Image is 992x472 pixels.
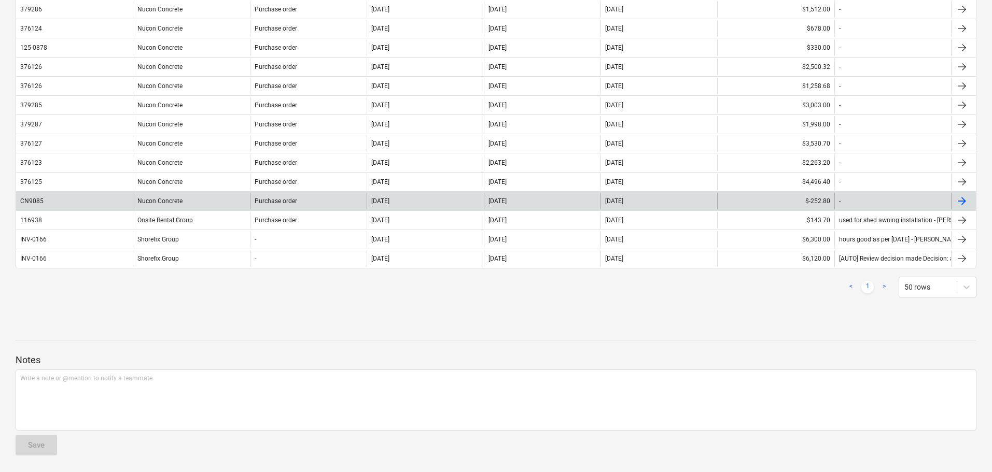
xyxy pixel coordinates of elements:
[878,281,890,293] a: Next page
[488,178,507,185] div: [DATE]
[717,39,834,56] div: $330.00
[255,25,297,32] div: Purchase order
[133,116,249,133] div: Nucon Concrete
[255,44,297,51] div: Purchase order
[133,1,249,18] div: Nucon Concrete
[20,159,42,166] div: 376123
[717,1,834,18] div: $1,512.00
[20,197,44,205] div: CN9085
[717,231,834,248] div: $6,300.00
[133,59,249,75] div: Nucon Concrete
[20,6,42,13] div: 379286
[839,25,841,32] div: -
[839,102,841,109] div: -
[717,135,834,152] div: $3,530.70
[255,236,256,243] div: -
[488,82,507,90] div: [DATE]
[717,59,834,75] div: $2,500.32
[845,281,857,293] a: Previous page
[255,159,297,166] div: Purchase order
[605,159,623,166] div: [DATE]
[20,82,42,90] div: 376126
[133,78,249,94] div: Nucon Concrete
[605,6,623,13] div: [DATE]
[717,116,834,133] div: $1,998.00
[255,121,297,128] div: Purchase order
[717,97,834,113] div: $3,003.00
[20,217,42,224] div: 116938
[371,197,389,205] div: [DATE]
[133,231,249,248] div: Shorefix Group
[605,255,623,262] div: [DATE]
[839,178,841,185] div: -
[133,212,249,228] div: Onsite Rental Group
[839,82,841,90] div: -
[20,140,42,147] div: 376127
[488,63,507,70] div: [DATE]
[839,44,841,51] div: -
[371,121,389,128] div: [DATE]
[133,193,249,209] div: Nucon Concrete
[839,197,841,205] div: -
[255,217,297,224] div: Purchase order
[20,121,42,128] div: 379287
[20,178,42,185] div: 376125
[255,102,297,109] div: Purchase order
[20,102,42,109] div: 379285
[488,44,507,51] div: [DATE]
[605,236,623,243] div: [DATE]
[488,236,507,243] div: [DATE]
[255,6,297,13] div: Purchase order
[717,212,834,228] div: $143.70
[255,82,297,90] div: Purchase order
[255,178,297,185] div: Purchase order
[605,121,623,128] div: [DATE]
[133,250,249,267] div: Shorefix Group
[20,44,47,51] div: 125-0878
[488,197,507,205] div: [DATE]
[255,197,297,205] div: Purchase order
[717,78,834,94] div: $1,258.68
[16,354,976,366] p: Notes
[605,82,623,90] div: [DATE]
[133,154,249,171] div: Nucon Concrete
[133,174,249,190] div: Nucon Concrete
[371,25,389,32] div: [DATE]
[488,217,507,224] div: [DATE]
[20,255,47,262] div: INV-0166
[488,102,507,109] div: [DATE]
[20,63,42,70] div: 376126
[717,154,834,171] div: $2,263.20
[605,44,623,51] div: [DATE]
[839,140,841,147] div: -
[839,6,841,13] div: -
[371,6,389,13] div: [DATE]
[717,193,834,209] div: $-252.80
[839,63,841,70] div: -
[839,121,841,128] div: -
[605,25,623,32] div: [DATE]
[839,217,984,224] div: used for shed awning installation - [PERSON_NAME]
[371,217,389,224] div: [DATE]
[488,140,507,147] div: [DATE]
[717,20,834,37] div: $678.00
[605,140,623,147] div: [DATE]
[605,178,623,185] div: [DATE]
[133,135,249,152] div: Nucon Concrete
[488,255,507,262] div: [DATE]
[20,236,47,243] div: INV-0166
[488,6,507,13] div: [DATE]
[717,174,834,190] div: $4,496.40
[255,255,256,262] div: -
[133,20,249,37] div: Nucon Concrete
[255,63,297,70] div: Purchase order
[371,178,389,185] div: [DATE]
[488,159,507,166] div: [DATE]
[371,102,389,109] div: [DATE]
[371,63,389,70] div: [DATE]
[371,159,389,166] div: [DATE]
[488,25,507,32] div: [DATE]
[255,140,297,147] div: Purchase order
[371,44,389,51] div: [DATE]
[605,217,623,224] div: [DATE]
